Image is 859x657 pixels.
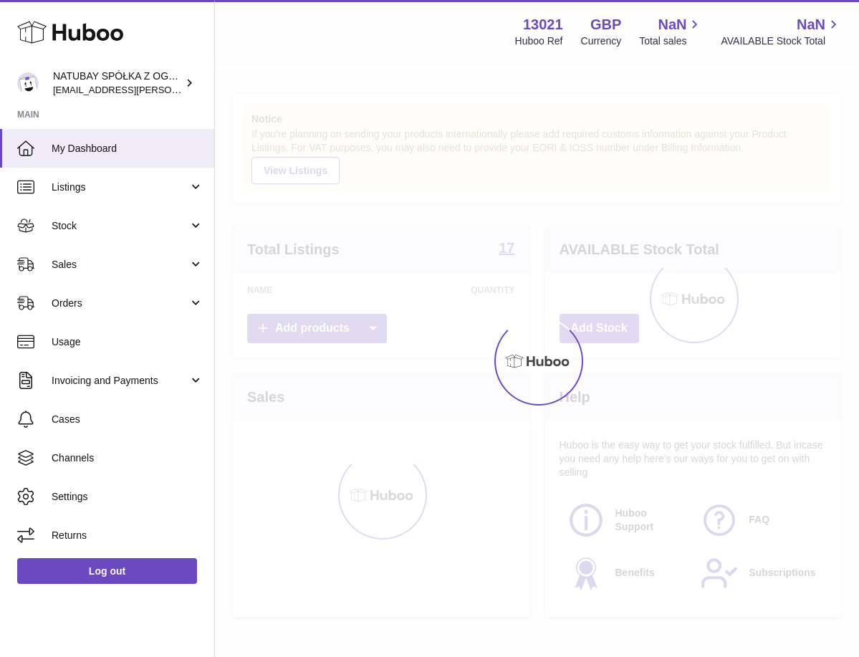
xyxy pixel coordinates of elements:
div: NATUBAY SPÓŁKA Z OGRANICZONĄ ODPOWIEDZIALNOŚCIĄ [53,69,182,97]
a: Log out [17,558,197,584]
span: Channels [52,451,203,465]
strong: GBP [590,15,621,34]
span: Total sales [639,34,703,48]
span: Sales [52,258,188,272]
span: [EMAIL_ADDRESS][PERSON_NAME][DOMAIN_NAME] [53,84,287,95]
div: Currency [581,34,622,48]
span: My Dashboard [52,142,203,155]
strong: 13021 [523,15,563,34]
span: Listings [52,181,188,194]
span: Stock [52,219,188,233]
span: Orders [52,297,188,310]
span: NaN [797,15,825,34]
span: AVAILABLE Stock Total [721,34,842,48]
span: Invoicing and Payments [52,374,188,388]
a: NaN AVAILABLE Stock Total [721,15,842,48]
div: Huboo Ref [515,34,563,48]
a: NaN Total sales [639,15,703,48]
span: Returns [52,529,203,542]
span: Cases [52,413,203,426]
img: kacper.antkowski@natubay.pl [17,72,39,94]
span: Usage [52,335,203,349]
span: NaN [658,15,686,34]
span: Settings [52,490,203,504]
